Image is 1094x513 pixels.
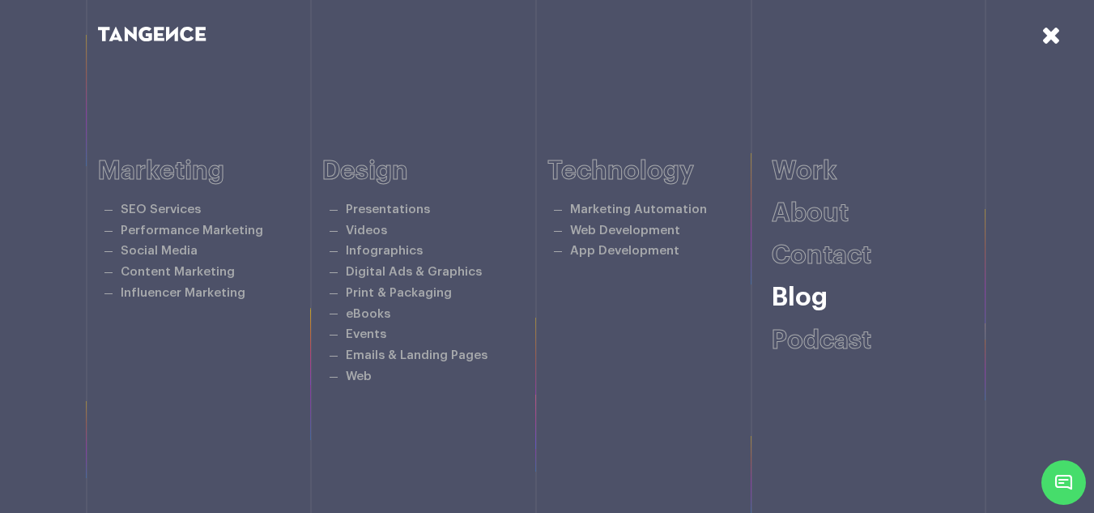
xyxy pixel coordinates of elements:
[346,308,390,320] a: eBooks
[346,287,452,299] a: Print & Packaging
[346,266,482,278] a: Digital Ads & Graphics
[1041,460,1086,505] span: Chat Widget
[346,349,487,361] a: Emails & Landing Pages
[772,327,871,353] a: Podcast
[570,224,680,237] a: Web Development
[772,242,871,268] a: Contact
[570,203,707,216] a: Marketing Automation
[346,370,372,383] a: Web
[98,157,323,186] h6: Marketing
[121,224,263,237] a: Performance Marketing
[346,224,387,237] a: Videos
[121,245,198,257] a: Social Media
[121,287,245,299] a: Influencer Marketing
[346,328,386,340] a: Events
[772,158,837,184] a: Work
[570,245,679,257] a: App Development
[346,203,430,216] a: Presentations
[346,245,423,257] a: Infographics
[547,157,773,186] h6: Technology
[772,200,849,226] a: About
[772,284,828,310] a: Blog
[121,203,201,216] a: SEO Services
[121,266,235,278] a: Content Marketing
[322,157,547,186] h6: Design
